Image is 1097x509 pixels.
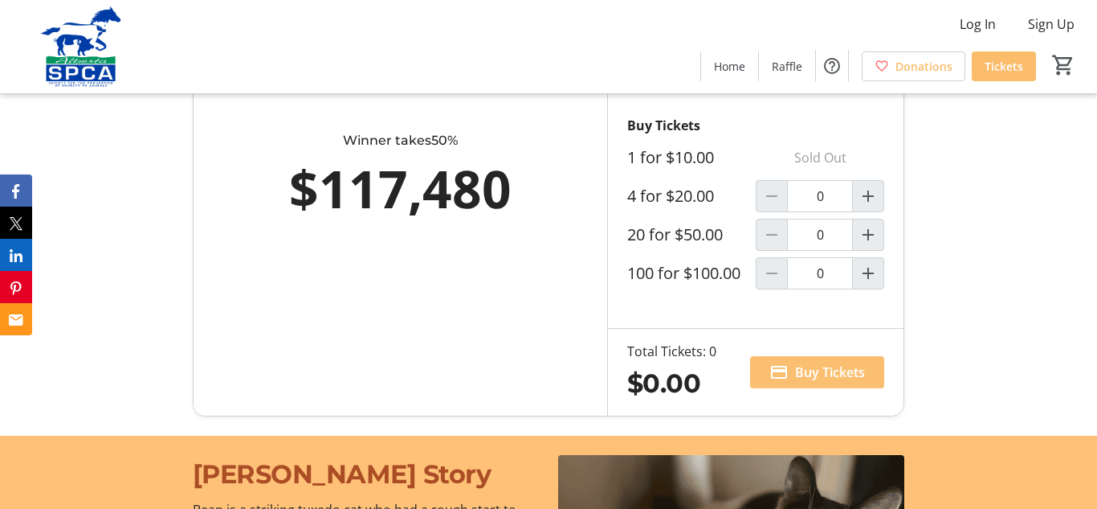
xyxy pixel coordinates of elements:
p: Sold Out [756,142,884,174]
span: 50% [431,133,458,148]
span: Log In [960,14,996,34]
label: 1 for $10.00 [627,148,714,167]
span: Home [714,58,745,75]
div: Total Tickets: 0 [627,342,716,361]
span: Raffle [772,58,802,75]
button: Sign Up [1015,11,1087,37]
img: Alberta SPCA's Logo [10,6,153,87]
span: Buy Tickets [795,363,865,382]
span: Sign Up [1028,14,1075,34]
div: $0.00 [627,364,716,403]
button: Cart [1049,51,1078,80]
strong: Buy Tickets [627,117,700,134]
button: Increment by one [853,181,883,211]
button: Log In [947,11,1009,37]
button: Help [816,50,848,82]
button: Buy Tickets [750,356,884,388]
label: 100 for $100.00 [627,264,740,283]
button: Increment by one [853,258,883,289]
a: Donations [862,51,965,81]
span: [PERSON_NAME] Story [193,458,491,490]
label: 20 for $50.00 [627,225,723,244]
label: 4 for $20.00 [627,187,714,206]
a: Raffle [759,51,815,81]
div: $117,480 [264,150,536,228]
div: Winner takes [264,131,536,150]
span: Donations [895,58,952,75]
a: Tickets [972,51,1036,81]
button: Increment by one [853,220,883,250]
a: Home [701,51,758,81]
span: Tickets [985,58,1023,75]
